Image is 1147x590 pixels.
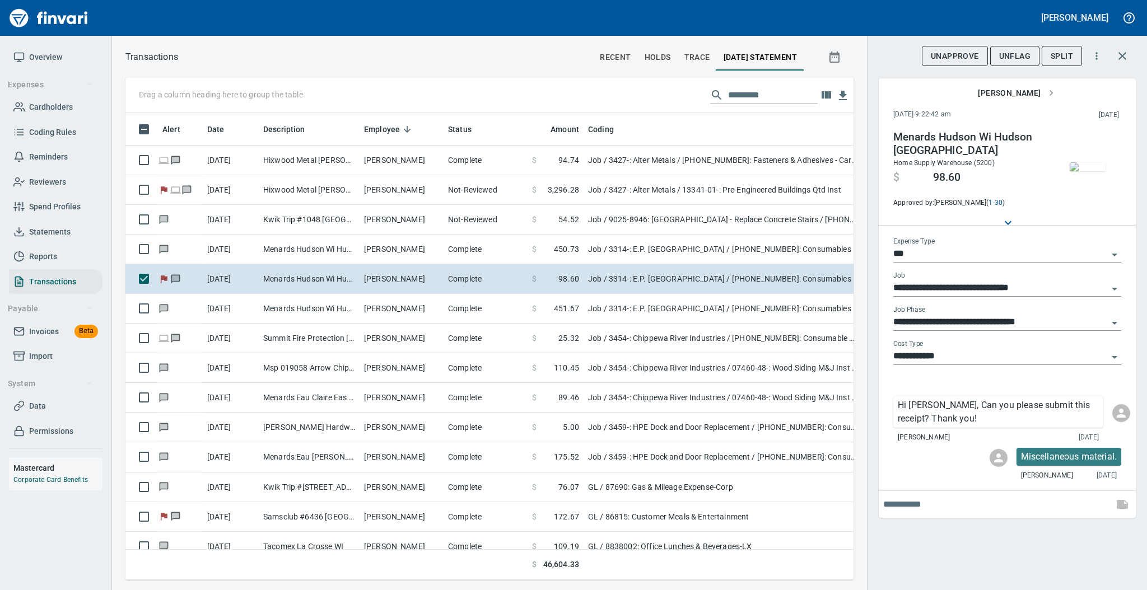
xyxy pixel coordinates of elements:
[584,383,864,413] td: Job / 3454-: Chippewa River Industries / 07460-48-: Wood Siding M&J Inst / 2: Material
[1084,44,1109,68] button: More
[584,264,864,294] td: Job / 3314-: E.P. [GEOGRAPHIC_DATA] / [PHONE_NUMBER]: Consumables - Carpentry / 8: Indirects
[181,186,193,193] span: Has messages
[360,472,444,502] td: [PERSON_NAME]
[543,559,579,570] span: 46,604.33
[158,423,170,430] span: Has messages
[588,123,614,136] span: Coding
[74,325,98,338] span: Beta
[684,50,710,64] span: trace
[360,413,444,442] td: [PERSON_NAME]
[158,186,170,193] span: Flagged
[9,394,102,419] a: Data
[444,205,528,235] td: Not-Reviewed
[584,413,864,442] td: Job / 3459-: HPE Dock and Door Replacement / [PHONE_NUMBER]: Consumable CM/GC / 8: Indirects
[532,392,537,403] span: $
[9,120,102,145] a: Coding Rules
[13,462,102,474] h6: Mastercard
[532,303,537,314] span: $
[818,87,834,104] button: Choose columns to display
[125,50,178,64] nav: breadcrumb
[532,244,537,255] span: $
[584,502,864,532] td: GL / 86815: Customer Meals & Entertainment
[360,383,444,413] td: [PERSON_NAME]
[554,244,579,255] span: 450.73
[170,512,181,519] span: Has messages
[536,123,579,136] span: Amount
[364,123,414,136] span: Employee
[13,476,88,484] a: Corporate Card Benefits
[170,334,181,341] span: Has messages
[9,144,102,170] a: Reminders
[203,442,259,472] td: [DATE]
[162,123,180,136] span: Alert
[898,432,950,443] span: [PERSON_NAME]
[893,238,935,245] label: Expense Type
[551,123,579,136] span: Amount
[3,298,97,319] button: Payable
[444,442,528,472] td: Complete
[922,46,988,67] button: UnApprove
[532,422,537,433] span: $
[203,413,259,442] td: [DATE]
[444,294,528,324] td: Complete
[360,264,444,294] td: [PERSON_NAME]
[978,86,1054,100] span: [PERSON_NAME]
[548,184,579,195] span: 3,296.28
[203,383,259,413] td: [DATE]
[724,50,797,64] span: [DATE] Statement
[203,264,259,294] td: [DATE]
[259,472,360,502] td: Kwik Trip #[STREET_ADDRESS]
[584,235,864,264] td: Job / 3314-: E.P. [GEOGRAPHIC_DATA] / [PHONE_NUMBER]: Consumables - Carpentry / 8: Indirects
[444,413,528,442] td: Complete
[1038,9,1111,26] button: [PERSON_NAME]
[360,353,444,383] td: [PERSON_NAME]
[203,294,259,324] td: [DATE]
[532,362,537,373] span: $
[9,319,102,344] a: InvoicesBeta
[8,377,92,391] span: System
[444,502,528,532] td: Complete
[259,324,360,353] td: Summit Fire Protection [GEOGRAPHIC_DATA][PERSON_NAME]
[645,50,671,64] span: holds
[29,424,73,438] span: Permissions
[532,559,537,570] span: $
[207,123,239,136] span: Date
[9,244,102,269] a: Reports
[259,205,360,235] td: Kwik Trip #1048 [GEOGRAPHIC_DATA] [GEOGRAPHIC_DATA]
[259,532,360,561] td: Tacomex La Crosse WI
[448,123,472,136] span: Status
[558,392,579,403] span: 89.46
[263,123,305,136] span: Description
[158,453,170,460] span: Has messages
[29,250,57,264] span: Reports
[9,269,102,294] a: Transactions
[588,123,628,136] span: Coding
[584,146,864,175] td: Job / 3427-: Alter Metals / [PHONE_NUMBER]: Fasteners & Adhesives - Carpentry / 2: Material
[360,235,444,264] td: [PERSON_NAME]
[360,294,444,324] td: [PERSON_NAME]
[554,362,579,373] span: 110.45
[259,175,360,205] td: Hixwood Metal [PERSON_NAME] WI
[989,199,1003,207] a: 1-30
[893,171,899,184] span: $
[158,542,170,549] span: Has messages
[532,273,537,284] span: $
[158,334,170,341] span: Online transaction
[444,472,528,502] td: Complete
[158,364,170,371] span: Has messages
[364,123,400,136] span: Employee
[360,442,444,472] td: [PERSON_NAME]
[1042,46,1082,67] button: Split
[203,353,259,383] td: [DATE]
[158,394,170,401] span: Has messages
[158,483,170,490] span: Has messages
[203,205,259,235] td: [DATE]
[203,502,259,532] td: [DATE]
[931,49,979,63] span: UnApprove
[1041,12,1108,24] h5: [PERSON_NAME]
[29,399,46,413] span: Data
[444,235,528,264] td: Complete
[170,156,181,163] span: Has messages
[29,225,71,239] span: Statements
[893,307,925,313] label: Job Phase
